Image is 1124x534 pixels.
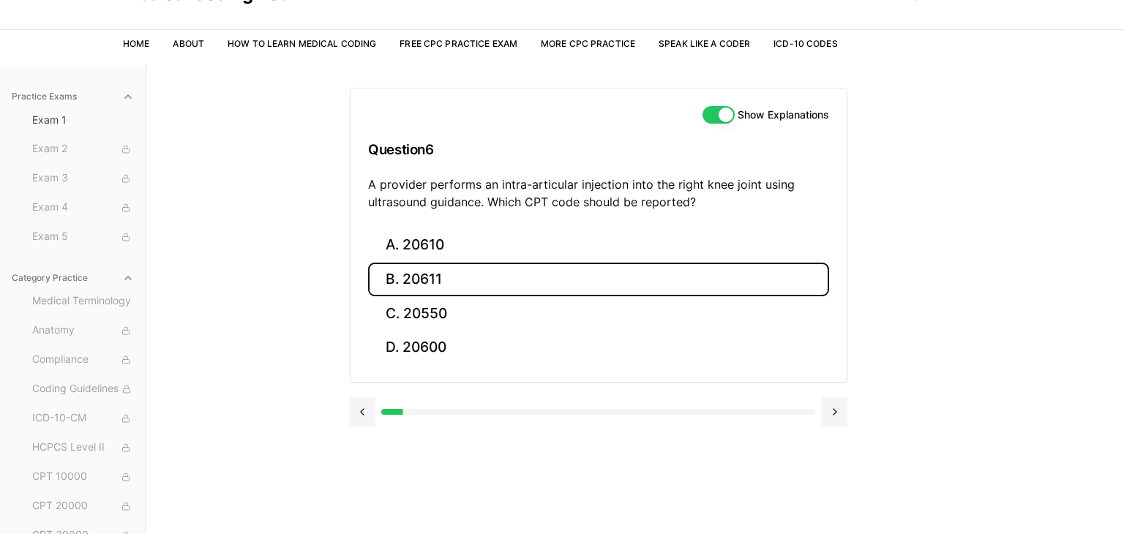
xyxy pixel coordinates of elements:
button: Category Practice [6,266,140,290]
span: Exam 5 [32,229,134,245]
button: Practice Exams [6,85,140,108]
label: Show Explanations [738,110,829,120]
span: Exam 3 [32,170,134,187]
span: Compliance [32,352,134,368]
button: Exam 4 [26,196,140,219]
button: HCPCS Level II [26,436,140,459]
span: CPT 20000 [32,498,134,514]
button: Exam 2 [26,138,140,161]
a: Speak Like a Coder [659,38,750,49]
button: Compliance [26,348,140,372]
a: Home [123,38,149,49]
span: HCPCS Level II [32,440,134,456]
button: Coding Guidelines [26,377,140,401]
button: D. 20600 [368,331,829,365]
span: Medical Terminology [32,293,134,309]
button: Exam 5 [26,225,140,249]
button: Exam 1 [26,108,140,132]
a: About [173,38,204,49]
button: Medical Terminology [26,290,140,313]
button: C. 20550 [368,296,829,331]
span: Coding Guidelines [32,381,134,397]
a: Free CPC Practice Exam [400,38,517,49]
span: Exam 4 [32,200,134,216]
span: Exam 1 [32,113,134,127]
span: Anatomy [32,323,134,339]
span: CPT 10000 [32,469,134,485]
span: ICD-10-CM [32,410,134,426]
h3: Question 6 [368,128,829,171]
a: ICD-10 Codes [773,38,837,49]
a: More CPC Practice [541,38,635,49]
button: A. 20610 [368,228,829,263]
button: Anatomy [26,319,140,342]
button: B. 20611 [368,263,829,297]
a: How to Learn Medical Coding [228,38,376,49]
button: CPT 20000 [26,494,140,518]
button: Exam 3 [26,167,140,190]
p: A provider performs an intra-articular injection into the right knee joint using ultrasound guida... [368,176,829,211]
button: CPT 10000 [26,465,140,489]
button: ICD-10-CM [26,407,140,430]
span: Exam 2 [32,141,134,157]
